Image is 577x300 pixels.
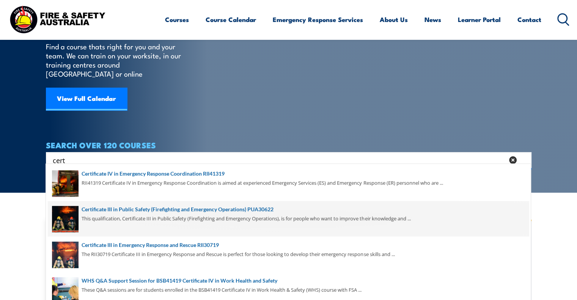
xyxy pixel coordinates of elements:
[52,205,525,214] a: Certificate III in Public Safety (Firefighting and Emergency Operations) PUA30622
[53,154,504,166] input: Search input
[52,276,525,285] a: WHS Q&A Support Session for BSB41419 Certificate IV in Work Health and Safety
[54,155,506,165] form: Search form
[206,9,256,30] a: Course Calendar
[518,155,529,165] button: Search magnifier button
[424,9,441,30] a: News
[46,42,184,78] p: Find a course thats right for you and your team. We can train on your worksite, in our training c...
[52,241,525,249] a: Certificate III in Emergency Response and Rescue RII30719
[273,9,363,30] a: Emergency Response Services
[380,9,408,30] a: About Us
[458,9,501,30] a: Learner Portal
[52,170,525,178] a: Certificate IV in Emergency Response Coordination RII41319
[517,9,541,30] a: Contact
[46,88,127,110] a: View Full Calendar
[165,9,189,30] a: Courses
[46,141,531,149] h4: SEARCH OVER 120 COURSES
